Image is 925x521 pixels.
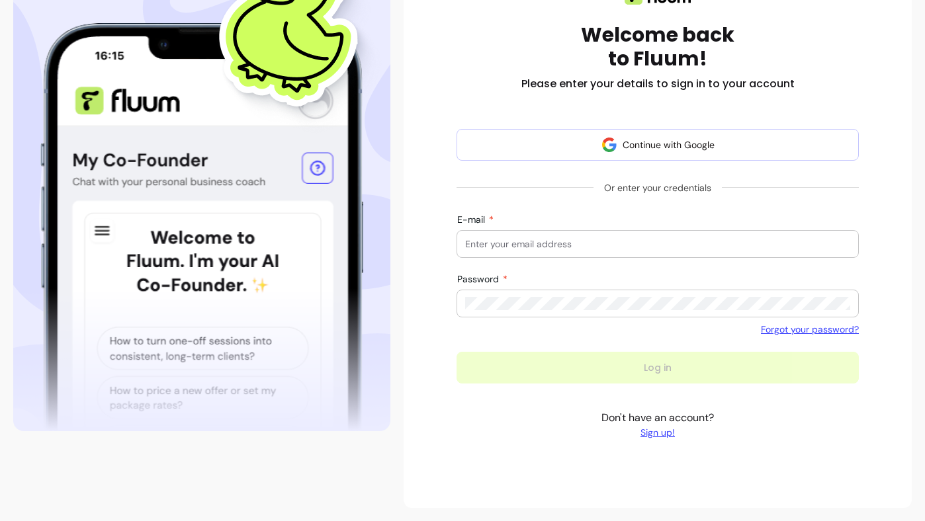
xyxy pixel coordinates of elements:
[457,273,502,285] span: Password
[601,426,714,439] a: Sign up!
[457,129,859,161] button: Continue with Google
[457,214,488,225] span: E-mail
[601,410,714,439] p: Don't have an account?
[581,23,734,71] h1: Welcome back to Fluum!
[521,76,795,92] h2: Please enter your details to sign in to your account
[601,137,617,153] img: avatar
[594,176,722,200] span: Or enter your credentials
[761,323,859,336] a: Forgot your password?
[465,297,850,310] input: Password
[465,237,850,251] input: E-mail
